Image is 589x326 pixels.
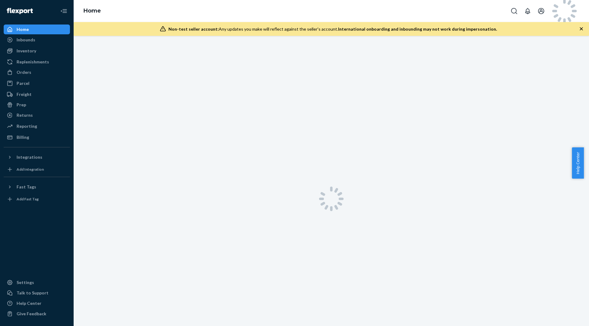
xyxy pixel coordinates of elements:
div: Add Fast Tag [17,196,39,202]
div: Billing [17,134,29,140]
div: Returns [17,112,33,118]
div: Talk to Support [17,290,48,296]
div: Settings [17,279,34,286]
ol: breadcrumbs [79,2,106,20]
div: Inbounds [17,37,35,43]
button: Fast Tags [4,182,70,192]
div: Inventory [17,48,36,54]
button: Close Navigation [58,5,70,17]
div: Freight [17,91,32,97]
div: Replenishments [17,59,49,65]
button: Talk to Support [4,288,70,298]
span: Non-test seller account: [168,26,219,32]
button: Give Feedback [4,309,70,319]
button: Open account menu [535,5,547,17]
a: Returns [4,110,70,120]
button: Integrations [4,152,70,162]
a: Billing [4,132,70,142]
div: Prep [17,102,26,108]
div: Home [17,26,29,32]
div: Give Feedback [17,311,46,317]
a: Orders [4,67,70,77]
div: Help Center [17,300,41,306]
a: Help Center [4,298,70,308]
a: Home [83,7,101,14]
div: Parcel [17,80,29,86]
button: Open notifications [522,5,534,17]
div: Orders [17,69,31,75]
a: Inbounds [4,35,70,45]
a: Add Integration [4,165,70,174]
div: Add Integration [17,167,44,172]
button: Open Search Box [508,5,520,17]
a: Inventory [4,46,70,56]
a: Replenishments [4,57,70,67]
div: Reporting [17,123,37,129]
button: Help Center [572,147,584,179]
img: Flexport logo [7,8,33,14]
a: Freight [4,89,70,99]
div: Any updates you make will reflect against the seller's account. [168,26,497,32]
span: International onboarding and inbounding may not work during impersonation. [338,26,497,32]
div: Fast Tags [17,184,36,190]
div: Integrations [17,154,42,160]
a: Parcel [4,78,70,88]
a: Settings [4,278,70,287]
a: Home [4,25,70,34]
a: Prep [4,100,70,110]
a: Reporting [4,121,70,131]
a: Add Fast Tag [4,194,70,204]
